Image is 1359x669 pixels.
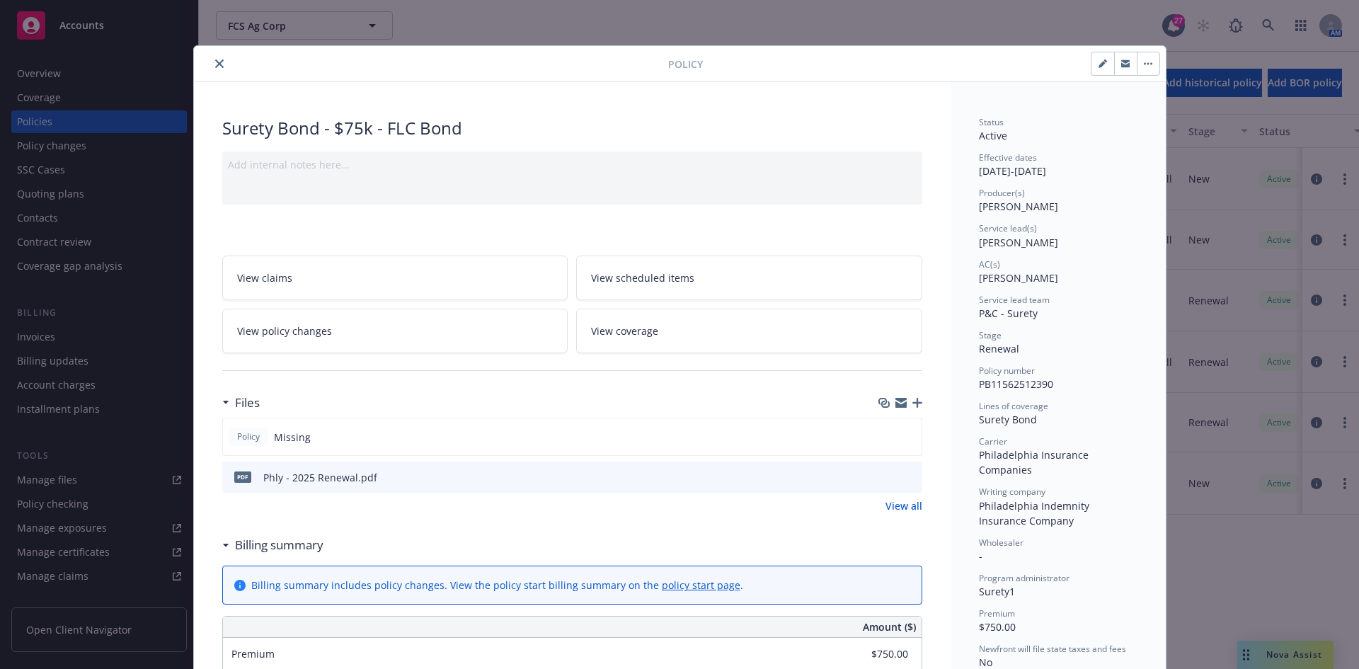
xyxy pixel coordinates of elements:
[885,498,922,513] a: View all
[211,55,228,72] button: close
[979,271,1058,285] span: [PERSON_NAME]
[979,448,1091,476] span: Philadelphia Insurance Companies
[979,643,1126,655] span: Newfront will file state taxes and fees
[251,578,743,593] div: Billing summary includes policy changes. View the policy start billing summary on the .
[979,187,1025,199] span: Producer(s)
[222,536,323,554] div: Billing summary
[979,585,1015,598] span: Surety1
[979,572,1070,584] span: Program administrator
[222,309,568,353] a: View policy changes
[274,430,311,445] span: Missing
[904,470,917,485] button: preview file
[979,435,1007,447] span: Carrier
[979,486,1045,498] span: Writing company
[979,342,1019,355] span: Renewal
[662,578,740,592] a: policy start page
[979,294,1050,306] span: Service lead team
[263,470,377,485] div: Phly - 2025 Renewal.pdf
[979,151,1137,178] div: [DATE] - [DATE]
[979,377,1053,391] span: PB11562512390
[979,656,992,669] span: No
[222,256,568,300] a: View claims
[234,471,251,482] span: pdf
[979,151,1037,164] span: Effective dates
[591,324,658,338] span: View coverage
[576,256,922,300] a: View scheduled items
[222,116,922,140] div: Surety Bond - $75k - FLC Bond
[234,430,263,443] span: Policy
[979,607,1015,619] span: Premium
[222,394,260,412] div: Files
[979,537,1023,549] span: Wholesaler
[979,200,1058,213] span: [PERSON_NAME]
[979,258,1000,270] span: AC(s)
[237,324,332,338] span: View policy changes
[228,157,917,172] div: Add internal notes here...
[825,644,917,665] input: 0.00
[979,620,1016,634] span: $750.00
[979,222,1037,234] span: Service lead(s)
[979,549,982,563] span: -
[237,270,292,285] span: View claims
[979,307,1038,320] span: P&C - Surety
[979,236,1058,249] span: [PERSON_NAME]
[668,57,703,72] span: Policy
[979,499,1092,527] span: Philadelphia Indemnity Insurance Company
[979,329,1002,341] span: Stage
[591,270,694,285] span: View scheduled items
[863,619,916,634] span: Amount ($)
[979,365,1035,377] span: Policy number
[979,116,1004,128] span: Status
[235,536,323,554] h3: Billing summary
[881,470,893,485] button: download file
[231,647,275,661] span: Premium
[576,309,922,353] a: View coverage
[235,394,260,412] h3: Files
[979,400,1048,412] span: Lines of coverage
[979,129,1007,142] span: Active
[979,412,1137,427] div: Surety Bond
